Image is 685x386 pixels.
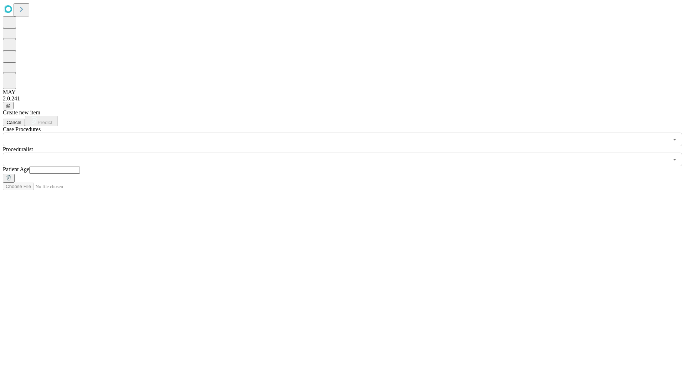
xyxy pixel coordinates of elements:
[3,109,40,115] span: Create new item
[3,146,33,152] span: Proceduralist
[6,103,11,108] span: @
[6,120,21,125] span: Cancel
[3,89,682,95] div: MAY
[3,166,29,172] span: Patient Age
[3,95,682,102] div: 2.0.241
[3,119,25,126] button: Cancel
[3,126,41,132] span: Scheduled Procedure
[37,120,52,125] span: Predict
[3,102,14,109] button: @
[25,116,58,126] button: Predict
[670,134,680,144] button: Open
[670,154,680,164] button: Open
